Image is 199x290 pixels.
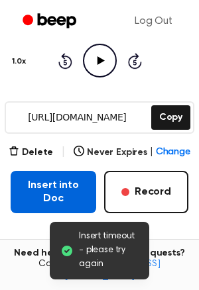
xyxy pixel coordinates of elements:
[151,105,190,130] button: Copy
[156,146,190,160] span: Change
[150,146,153,160] span: |
[61,144,66,160] span: |
[13,9,88,34] a: Beep
[8,259,191,282] span: Contact us
[104,171,188,213] button: Record
[11,50,31,73] button: 1.0x
[79,230,139,271] span: Insert timeout - please try again
[121,5,186,37] a: Log Out
[74,146,190,160] button: Never Expires|Change
[9,146,53,160] button: Delete
[64,260,161,281] a: [EMAIL_ADDRESS][DOMAIN_NAME]
[11,171,96,213] button: Insert into Doc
